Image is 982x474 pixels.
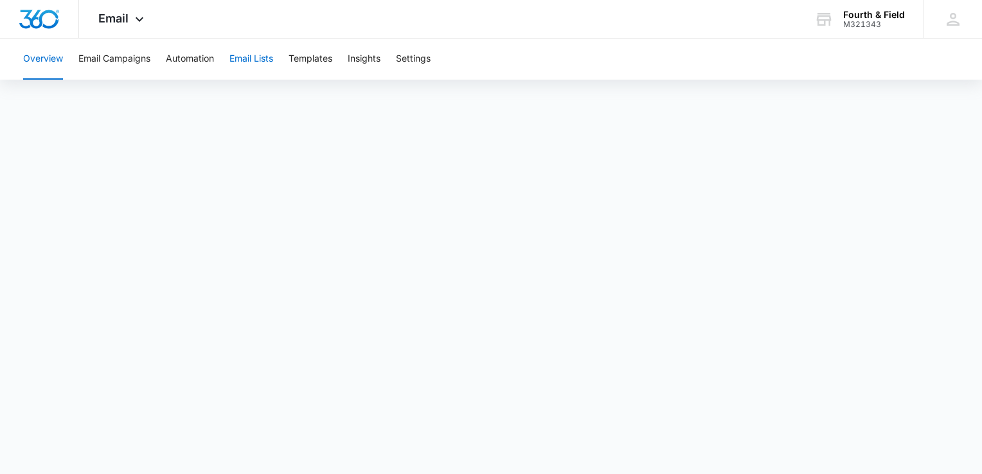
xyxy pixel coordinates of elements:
span: Email [98,12,129,25]
div: account name [843,10,905,20]
button: Templates [289,39,332,80]
div: account id [843,20,905,29]
button: Automation [166,39,214,80]
button: Overview [23,39,63,80]
button: Insights [348,39,380,80]
button: Email Lists [229,39,273,80]
button: Email Campaigns [78,39,150,80]
button: Settings [396,39,431,80]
